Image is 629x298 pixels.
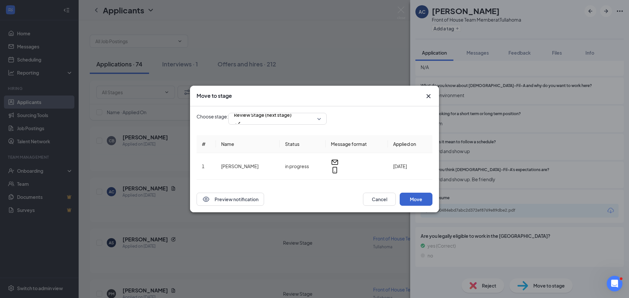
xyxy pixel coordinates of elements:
iframe: Intercom live chat [607,276,622,291]
button: Move [400,193,432,206]
button: Close [425,92,432,100]
th: Applied on [388,135,432,153]
td: [DATE] [388,153,432,180]
span: Choose stage: [197,113,228,125]
span: Review Stage (next stage) [234,110,292,120]
span: 1 [202,163,204,169]
td: [PERSON_NAME] [216,153,280,180]
svg: Cross [425,92,432,100]
svg: Email [331,158,339,166]
th: Status [280,135,326,153]
h3: Move to stage [197,92,232,99]
svg: Checkmark [234,120,242,128]
th: Message format [326,135,388,153]
button: Cancel [363,193,396,206]
th: # [197,135,216,153]
svg: MobileSms [331,166,339,174]
button: EyePreview notification [197,193,264,206]
th: Name [216,135,280,153]
td: in progress [280,153,326,180]
svg: Eye [202,195,210,203]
